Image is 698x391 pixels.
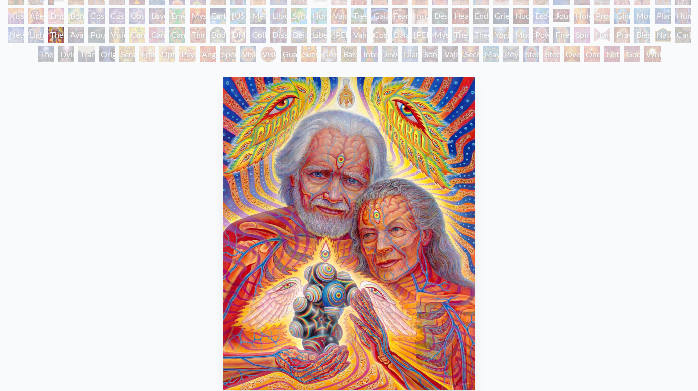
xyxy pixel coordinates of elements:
[412,8,428,24] div: Insomnia
[675,8,691,24] div: Human Geometry
[513,27,529,43] div: Mudra
[392,8,408,24] div: Fear
[675,27,691,43] div: Caring
[88,27,105,43] div: Purging
[48,27,64,43] div: The Shulgins and their Alchemical Angels
[493,27,509,43] div: Yogi & the Möbius Sphere
[88,8,105,24] div: Cosmic Creativity
[634,8,650,24] div: Monochord
[594,27,610,43] div: Hands that See
[48,8,64,24] div: Empowerment
[483,46,499,62] div: Mayan Being
[210,8,226,24] div: Earth Energies
[371,27,388,43] div: Cosmic [DEMOGRAPHIC_DATA]
[109,8,125,24] div: Cosmic Artist
[341,46,357,62] div: Bardo Being
[28,27,44,43] div: Lightworker
[250,8,266,24] div: Metamorphosis
[230,8,246,24] div: [US_STATE] Song
[220,46,236,62] div: Spectral Lotus
[493,8,509,24] div: Grieving
[68,8,84,24] div: Bond
[462,46,479,62] div: Secret Writing Being
[38,46,54,62] div: The Soul Finds It's Way
[159,46,175,62] div: Ophanic Eyelash
[533,27,549,43] div: Power to the Peaceful
[614,8,630,24] div: Glimpsing the Empyrean
[149,27,165,43] div: Cannabis Sutra
[68,27,84,43] div: Ayahuasca Visitation
[553,8,570,24] div: Journey of the Wounded Healer
[604,46,620,62] div: Net of Being
[452,27,469,43] div: The Seer
[331,8,347,24] div: Vajra Horse
[8,27,24,43] div: Networks
[301,46,317,62] div: Sunyata
[473,27,489,43] div: Theologue
[291,27,307,43] div: Deities & Demons Drinking from the Milky Pool
[402,46,418,62] div: Diamond Being
[179,46,196,62] div: Psychomicrograph of a Fractal Paisley Cherub Feather Tip
[574,27,590,43] div: Spirit Animates the Flesh
[655,27,671,43] div: Nature of Mind
[331,27,347,43] div: [PERSON_NAME]
[139,46,155,62] div: Fractal Eyes
[442,46,458,62] div: Vajra Being
[210,27,226,43] div: Body/Mind as a Vibratory Field of Energy
[614,27,630,43] div: Praying Hands
[351,8,367,24] div: Tree & Person
[553,27,570,43] div: Firewalking
[311,8,327,24] div: Humming Bird
[574,8,590,24] div: Holy Fire
[523,46,539,62] div: Steeplehead 1
[223,77,475,390] img: The-Shulgins-and-their-Alchemical-Angels-2010-Alex-Grey-watermarked.jpeg
[99,46,115,62] div: Original Face
[361,46,378,62] div: Interbeing
[644,46,661,62] div: White Light
[634,27,650,43] div: Blessing Hand
[169,8,185,24] div: Emerald Grail
[109,27,125,43] div: Vision Tree
[513,8,529,24] div: Nuclear Crucifixion
[270,27,287,43] div: Dissectional Art for Tool's Lateralus CD
[129,27,145,43] div: Cannabis Mudra
[594,8,610,24] div: Prostration
[28,8,44,24] div: Aperture
[412,27,428,43] div: [PERSON_NAME]
[503,46,519,62] div: Peyote Being
[149,8,165,24] div: Love is a Cosmic Force
[371,8,388,24] div: Gaia
[169,27,185,43] div: Cannabacchus
[190,27,206,43] div: Third Eye Tears of Joy
[321,46,337,62] div: Cosmic Elf
[119,46,135,62] div: Seraphic Transport Docking on the Third Eye
[473,8,489,24] div: Endarkenment
[58,46,74,62] div: Dying
[584,46,600,62] div: One
[432,27,448,43] div: Mystic Eye
[432,8,448,24] div: Despair
[533,8,549,24] div: Eco-Atlas
[250,27,266,43] div: Collective Vision
[240,46,256,62] div: Vision Crystal
[543,46,560,62] div: Steeplehead 2
[351,27,367,43] div: Vajra Guru
[190,8,206,24] div: Mysteriosa 2
[624,46,640,62] div: Godself
[200,46,216,62] div: Angel Skin
[78,46,95,62] div: Transfiguration
[564,46,580,62] div: Oversoul
[270,8,287,24] div: Lilacs
[422,46,438,62] div: Song of Vajra Being
[382,46,398,62] div: Jewel Being
[291,8,307,24] div: Symbiosis: Gall Wasp & Oak Tree
[281,46,297,62] div: Guardian of Infinite Vision
[311,27,327,43] div: Liberation Through Seeing
[129,8,145,24] div: Cosmic Lovers
[655,8,671,24] div: Planetary Prayers
[230,27,246,43] div: DMT - The Spirit Molecule
[8,8,24,24] div: Kiss of the [MEDICAL_DATA]
[392,27,408,43] div: Dalai Lama
[260,46,276,62] div: Vision [PERSON_NAME]
[452,8,469,24] div: Headache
